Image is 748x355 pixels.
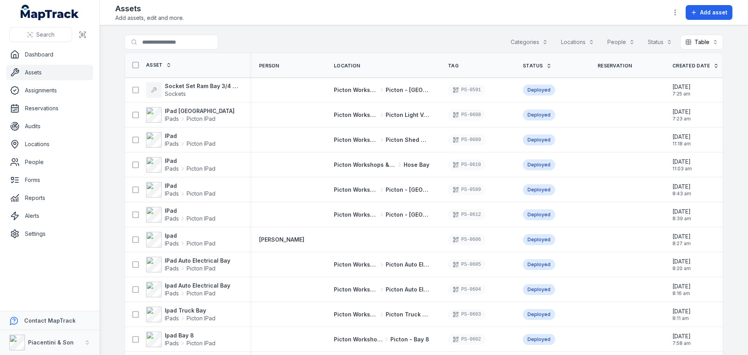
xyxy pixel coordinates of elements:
[165,265,179,272] span: IPads
[386,286,430,293] span: Picton Auto Electrical Bay
[672,265,691,272] span: 8:20 am
[259,236,304,244] a: [PERSON_NAME]
[602,35,640,49] button: People
[146,332,215,347] a: Ipad Bay 8IPadsPicton IPad
[523,63,552,69] a: Status
[334,261,429,268] a: Picton Workshops & BaysPicton Auto Electrical Bay
[448,63,459,69] span: Tag
[672,191,691,197] span: 8:43 am
[146,182,215,198] a: IPadIPadsPicton IPad
[672,283,691,297] time: 05/09/2025, 8:16:52 am
[672,133,691,147] time: 05/09/2025, 11:18:22 am
[334,186,429,194] a: Picton Workshops & BaysPicton - [GEOGRAPHIC_DATA]
[165,307,215,314] strong: Ipad Truck Bay
[672,283,691,290] span: [DATE]
[523,234,555,245] div: Deployed
[334,311,378,318] span: Picton Workshops & Bays
[334,211,429,219] a: Picton Workshops & BaysPicton - [GEOGRAPHIC_DATA]
[165,232,215,240] strong: Ipad
[672,63,710,69] span: Created Date
[523,63,543,69] span: Status
[672,63,719,69] a: Created Date
[506,35,553,49] button: Categories
[672,340,691,346] span: 7:58 am
[672,183,691,191] span: [DATE]
[672,158,692,172] time: 05/09/2025, 11:03:23 am
[523,110,555,120] div: Deployed
[165,257,230,265] strong: IPad Auto Electrical Bay
[334,63,360,69] span: Location
[334,136,378,144] span: Picton Workshops & Bays
[523,309,555,320] div: Deployed
[386,136,430,144] span: Picton Shed 2 Fabrication Shop
[386,186,430,194] span: Picton - [GEOGRAPHIC_DATA]
[672,258,691,265] span: [DATE]
[672,215,691,222] span: 8:39 am
[672,233,691,247] time: 05/09/2025, 8:27:09 am
[146,257,230,272] a: IPad Auto Electrical BayIPadsPicton IPad
[672,108,691,116] span: [DATE]
[146,62,163,68] span: Asset
[386,261,430,268] span: Picton Auto Electrical Bay
[672,166,692,172] span: 11:03 am
[334,261,378,268] span: Picton Workshops & Bays
[672,208,691,215] span: [DATE]
[672,332,691,346] time: 05/09/2025, 7:58:23 am
[115,3,184,14] h2: Assets
[187,240,215,247] span: Picton IPad
[165,157,215,165] strong: IPad
[386,211,430,219] span: Picton - [GEOGRAPHIC_DATA]
[6,154,93,170] a: People
[165,339,179,347] span: IPads
[165,82,240,90] strong: Socket Set Ram Bay 3/4 & 1” Drive Impact
[187,165,215,173] span: Picton IPad
[165,215,179,223] span: IPads
[165,240,179,247] span: IPads
[165,190,179,198] span: IPads
[165,140,179,148] span: IPads
[672,133,691,141] span: [DATE]
[448,209,485,220] div: PS-0612
[6,101,93,116] a: Reservations
[334,286,429,293] a: Picton Workshops & BaysPicton Auto Electrical Bay
[672,208,691,222] time: 05/09/2025, 8:39:40 am
[187,314,215,322] span: Picton IPad
[448,184,485,195] div: PS-0589
[672,307,691,321] time: 05/09/2025, 8:11:41 am
[448,259,485,270] div: PS-0605
[146,157,215,173] a: IPadIPadsPicton IPad
[6,208,93,224] a: Alerts
[672,141,691,147] span: 11:18 am
[448,334,485,345] div: PS-0602
[386,86,430,94] span: Picton - [GEOGRAPHIC_DATA]
[115,14,184,22] span: Add assets, edit and more.
[165,290,179,297] span: IPads
[672,91,691,97] span: 7:25 am
[386,311,430,318] span: Picton Truck Bay
[448,110,485,120] div: PS-0608
[404,161,429,169] span: Hose Bay
[672,307,691,315] span: [DATE]
[6,47,93,62] a: Dashboard
[165,90,186,97] span: Sockets
[448,309,485,320] div: PS-0603
[6,118,93,134] a: Audits
[672,116,691,122] span: 7:23 am
[334,111,429,119] a: Picton Workshops & BaysPicton Light Vehicle Bay
[672,183,691,197] time: 05/09/2025, 8:43:47 am
[334,311,429,318] a: Picton Workshops & BaysPicton Truck Bay
[187,339,215,347] span: Picton IPad
[672,83,691,97] time: 08/09/2025, 7:25:36 am
[523,134,555,145] div: Deployed
[187,190,215,198] span: Picton IPad
[6,226,93,242] a: Settings
[672,108,691,122] time: 08/09/2025, 7:23:34 am
[146,232,215,247] a: IpadIPadsPicton IPad
[165,282,230,290] strong: Ipad Auto Electrical Bay
[334,86,378,94] span: Picton Workshops & Bays
[146,307,215,322] a: Ipad Truck BayIPadsPicton IPad
[523,184,555,195] div: Deployed
[259,63,279,69] span: Person
[386,111,430,119] span: Picton Light Vehicle Bay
